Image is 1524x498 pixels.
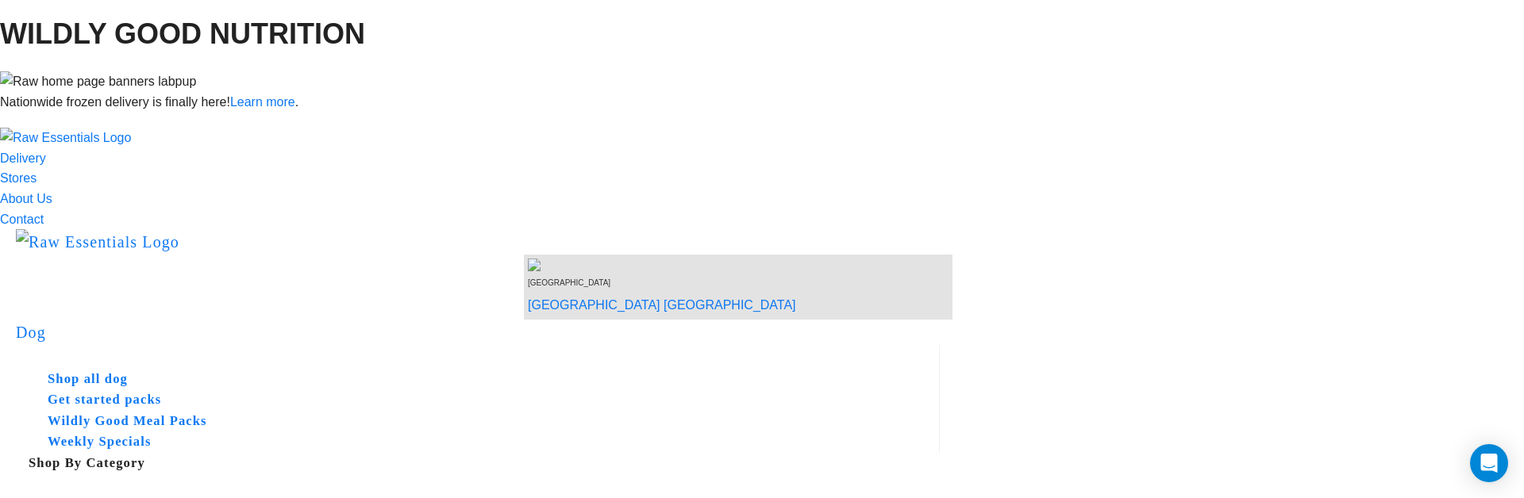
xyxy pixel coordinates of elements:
[48,431,914,453] h5: Weekly Specials
[29,453,940,474] h5: Shop By Category
[29,431,914,453] a: Weekly Specials
[48,389,914,411] h5: Get started packs
[664,298,796,312] a: [GEOGRAPHIC_DATA]
[1470,444,1508,482] div: Open Intercom Messenger
[230,95,295,109] a: Learn more
[528,298,660,312] a: [GEOGRAPHIC_DATA]
[528,278,610,287] span: [GEOGRAPHIC_DATA]
[29,411,914,432] a: Wildly Good Meal Packs
[29,369,914,390] a: Shop all dog
[16,229,179,255] img: Raw Essentials Logo
[16,324,46,341] a: Dog
[29,389,914,411] a: Get started packs
[528,259,544,271] img: van-moving.png
[48,411,914,432] h5: Wildly Good Meal Packs
[48,369,914,390] h5: Shop all dog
